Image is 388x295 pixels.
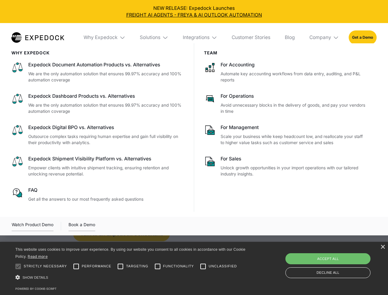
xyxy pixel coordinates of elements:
a: Expedock Digital BPO vs. AlternativesOutsource complex tasks requiring human expertise and gain f... [11,124,184,146]
div: For Accounting [221,61,367,68]
a: Customer Stories [227,23,275,52]
a: open lightbox [12,221,53,231]
div: For Management [221,124,367,131]
a: Book a Demo [69,221,95,231]
div: For Sales [221,155,367,162]
span: Targeting [126,264,148,269]
span: This website uses cookies to improve user experience. By using our website you consent to all coo... [15,247,245,259]
a: Expedock Dashboard Products vs. AlternativesWe are the only automation solution that ensures 99.9... [11,93,184,115]
span: Unclassified [209,264,237,269]
div: Team [204,50,367,55]
div: Expedock Dashboard Products vs. Alternatives [28,93,184,100]
div: Why Expedock [79,23,130,52]
a: Blog [280,23,300,52]
a: For ManagementScale your business while keep headcount low, and reallocate your staff to higher v... [204,124,367,146]
a: FAQGet all the answers to our most frequently asked questions [11,187,184,202]
a: Get a Demo [349,30,377,44]
div: FAQ [28,187,184,194]
div: Show details [15,273,248,282]
div: Why Expedock [84,34,118,41]
p: Get all the answers to our most frequently asked questions [28,196,184,203]
div: Integrations [178,23,222,52]
div: Solutions [140,34,160,41]
div: Integrations [183,34,210,41]
p: Avoid unnecessary blocks in the delivery of goods, and pay your vendors in time [221,102,367,115]
p: Empower clients with intuitive shipment tracking, ensuring retention and unlocking revenue potent... [28,165,184,177]
a: Expedock Shipment Visibility Platform vs. AlternativesEmpower clients with intuitive shipment tra... [11,155,184,177]
div: NEW RELEASE: Expedock Launches [5,5,383,18]
p: Outsource complex tasks requiring human expertise and gain full visibility on their productivity ... [28,133,184,146]
span: Performance [82,264,112,269]
div: WHy Expedock [11,50,184,55]
div: Solutions [135,23,173,52]
span: Strictly necessary [24,264,67,269]
a: FREIGHT AI AGENTS - FREYA & AI OUTLOOK AUTOMATION [5,12,383,18]
a: For SalesUnlock growth opportunities in your import operations with our tailored industry insights. [204,155,367,177]
span: Functionality [163,264,194,269]
a: For OperationsAvoid unnecessary blocks in the delivery of goods, and pay your vendors in time [204,93,367,115]
div: Expedock Digital BPO vs. Alternatives [28,124,184,131]
p: Unlock growth opportunities in your import operations with our tailored industry insights. [221,165,367,177]
div: For Operations [221,93,367,100]
a: Expedock Document Automation Products vs. AlternativesWe are the only automation solution that en... [11,61,184,83]
div: Watch Product Demo [12,221,53,231]
p: We are the only automation solution that ensures 99.97% accuracy and 100% automation coverage [28,71,184,83]
iframe: Chat Widget [286,229,388,295]
div: Expedock Shipment Visibility Platform vs. Alternatives [28,155,184,162]
a: Powered by cookie-script [15,287,57,290]
div: Company [309,34,331,41]
a: Read more [28,254,48,259]
p: Scale your business while keep headcount low, and reallocate your staff to higher value tasks suc... [221,133,367,146]
span: Show details [22,276,48,279]
p: Automate key accounting workflows from data entry, auditing, and P&L reports [221,71,367,83]
p: We are the only automation solution that ensures 99.97% accuracy and 100% automation coverage [28,102,184,115]
a: For AccountingAutomate key accounting workflows from data entry, auditing, and P&L reports [204,61,367,83]
div: Expedock Document Automation Products vs. Alternatives [28,61,184,68]
div: Company [304,23,344,52]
